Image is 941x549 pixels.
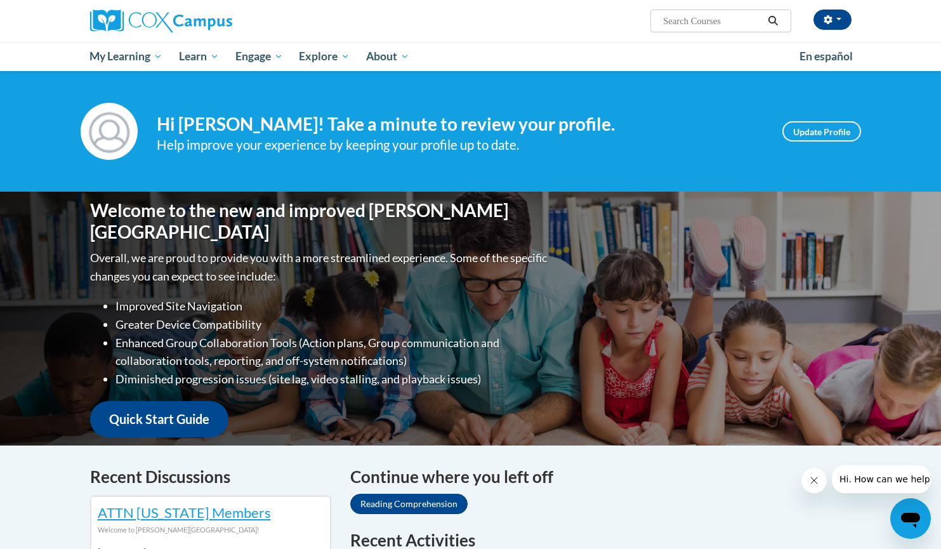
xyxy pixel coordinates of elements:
li: Enhanced Group Collaboration Tools (Action plans, Group communication and collaboration tools, re... [115,334,550,371]
a: Reading Comprehension [350,494,468,514]
div: Help improve your experience by keeping your profile up to date. [157,135,763,155]
input: Search Courses [662,13,763,29]
a: My Learning [82,42,171,71]
span: Engage [235,49,283,64]
span: Learn [179,49,219,64]
button: Search [763,13,782,29]
a: Update Profile [782,121,861,142]
span: About [366,49,409,64]
h4: Continue where you left off [350,465,852,489]
span: Explore [299,49,350,64]
button: Account Settings [813,10,852,30]
h1: Welcome to the new and improved [PERSON_NAME][GEOGRAPHIC_DATA] [90,200,550,242]
a: Engage [227,42,291,71]
iframe: Message from company [832,465,931,493]
a: En español [791,43,861,70]
a: About [358,42,418,71]
img: Profile Image [81,103,138,160]
a: Explore [291,42,358,71]
div: Welcome to [PERSON_NAME][GEOGRAPHIC_DATA]! [98,523,324,537]
iframe: Close message [801,468,827,493]
iframe: Button to launch messaging window [890,498,931,539]
span: En español [800,50,853,63]
a: ATTN [US_STATE] Members [98,504,271,521]
span: My Learning [89,49,162,64]
span: Hi. How can we help? [8,9,103,19]
div: Main menu [71,42,871,71]
li: Improved Site Navigation [115,297,550,315]
h4: Recent Discussions [90,465,331,489]
li: Diminished progression issues (site lag, video stalling, and playback issues) [115,370,550,388]
a: Cox Campus [90,10,331,32]
p: Overall, we are proud to provide you with a more streamlined experience. Some of the specific cha... [90,249,550,286]
a: Learn [171,42,227,71]
a: Quick Start Guide [90,401,228,437]
li: Greater Device Compatibility [115,315,550,334]
img: Cox Campus [90,10,232,32]
h4: Hi [PERSON_NAME]! Take a minute to review your profile. [157,114,763,135]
